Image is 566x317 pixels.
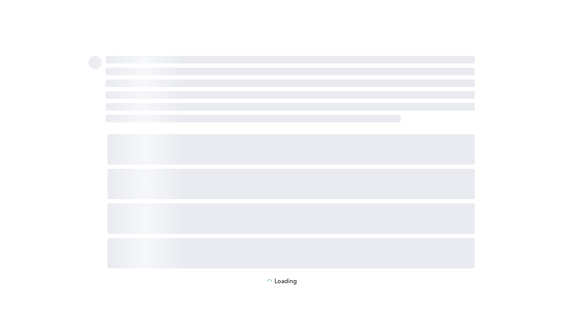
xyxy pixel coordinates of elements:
[106,79,475,87] span: ‌
[89,56,102,69] span: ‌
[108,238,475,268] span: ‌
[106,91,475,99] span: ‌
[106,68,475,75] span: ‌
[108,169,475,199] span: ‌
[108,203,475,234] span: ‌
[108,134,475,165] span: ‌
[274,278,297,285] p: Loading
[106,56,475,63] span: ‌
[106,115,401,122] span: ‌
[106,103,475,111] span: ‌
